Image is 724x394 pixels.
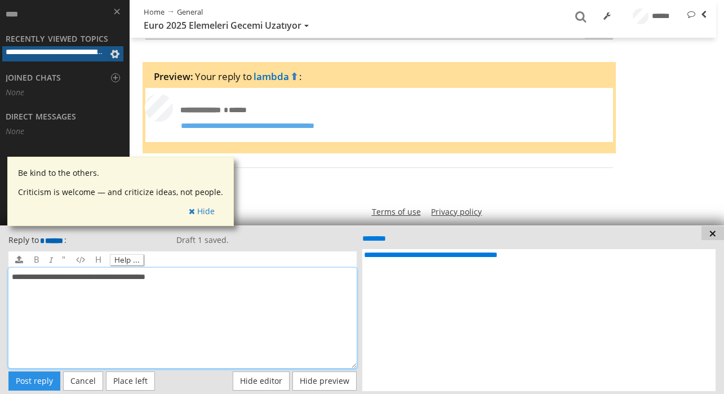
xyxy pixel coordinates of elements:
[18,187,223,198] p: Criticism is welcome — and criticize ideas, not people.
[290,70,298,83] span: ⬆
[175,5,205,20] a: General
[292,371,357,391] button: Hide preview
[18,167,223,179] p: Be kind to the others.
[111,73,120,82] button: +
[678,4,716,25] button: Recent posts
[6,113,76,121] h3: Direct Messages
[195,70,302,83] span: Your reply to :
[108,47,122,60] span: Topic actions
[431,206,482,217] a: Privacy policy
[8,371,60,391] button: Post reply
[141,5,167,20] a: Home
[372,206,421,217] a: Terms of use
[141,17,311,34] button: Euro 2025 Elemeleri Gecemi Uzatıyor
[6,74,61,82] h3: Joined Chats
[8,234,66,245] span: Reply to :
[6,126,24,136] i: None
[63,371,103,391] button: Cancel
[145,65,613,88] div: Preview:
[44,254,57,267] button: I
[106,371,155,391] button: Place left
[2,46,103,61] a: Euro 2025 Elemeleri Gecemi Uzatıyor
[91,251,106,267] button: H
[177,206,223,221] a: Hide
[233,371,290,391] button: Hide editor
[110,254,144,265] button: Help ...
[6,87,24,98] i: None
[176,234,229,245] span: Draft 1 saved.
[252,66,299,84] a: lambda⬆
[29,251,44,267] button: B
[6,35,108,43] h3: Recently viewed topics
[57,251,70,267] button: "
[8,251,29,267] button: Upload a file or image
[48,256,53,264] i: I
[70,251,91,267] button: Preformatted text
